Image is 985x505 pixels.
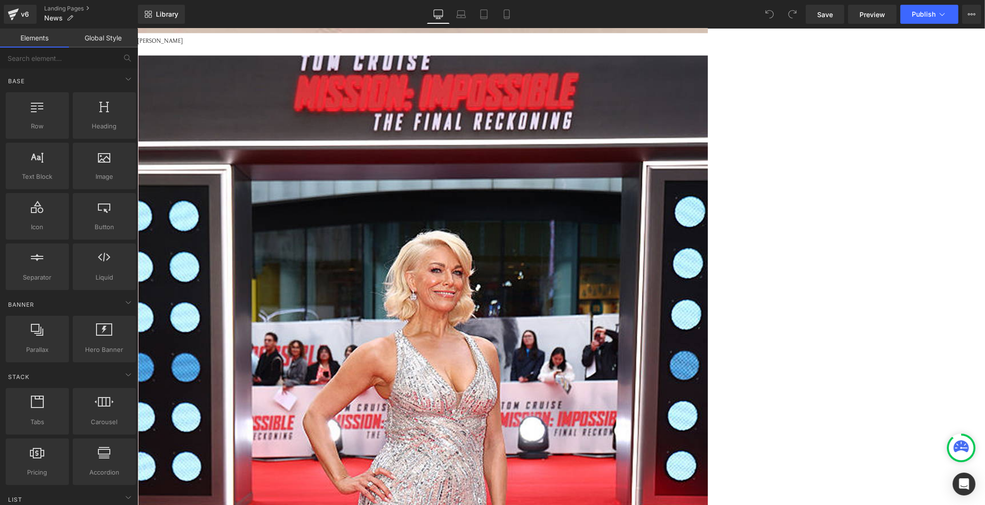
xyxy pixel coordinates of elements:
[495,5,518,24] a: Mobile
[4,5,37,24] a: v6
[427,5,450,24] a: Desktop
[783,5,802,24] button: Redo
[900,5,958,24] button: Publish
[9,467,66,477] span: Pricing
[7,372,30,381] span: Stack
[817,10,833,19] span: Save
[953,473,975,495] div: Open Intercom Messenger
[9,222,66,232] span: Icon
[473,5,495,24] a: Tablet
[76,121,133,131] span: Heading
[962,5,981,24] button: More
[69,29,138,48] a: Global Style
[848,5,897,24] a: Preview
[7,495,23,504] span: List
[9,272,66,282] span: Separator
[912,10,936,18] span: Publish
[76,222,133,232] span: Button
[7,77,26,86] span: Base
[76,417,133,427] span: Carousel
[859,10,885,19] span: Preview
[760,5,779,24] button: Undo
[76,345,133,355] span: Hero Banner
[9,172,66,182] span: Text Block
[138,5,185,24] a: New Library
[9,121,66,131] span: Row
[44,14,63,22] span: News
[76,172,133,182] span: Image
[19,8,31,20] div: v6
[7,300,35,309] span: Banner
[9,345,66,355] span: Parallax
[44,5,138,12] a: Landing Pages
[450,5,473,24] a: Laptop
[9,417,66,427] span: Tabs
[156,10,178,19] span: Library
[76,467,133,477] span: Accordion
[76,272,133,282] span: Liquid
